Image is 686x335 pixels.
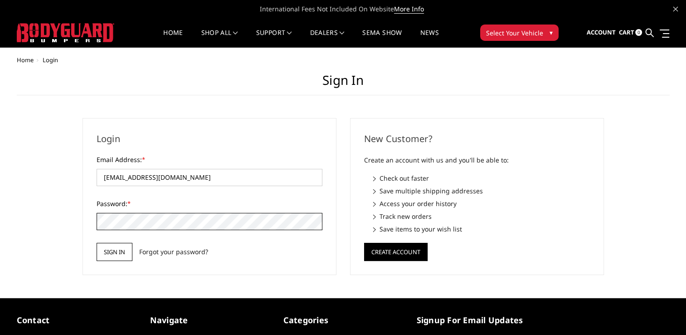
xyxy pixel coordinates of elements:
[373,199,590,208] li: Access your order history
[150,314,270,326] h5: Navigate
[201,30,238,47] a: shop all
[373,173,590,183] li: Check out faster
[417,314,536,326] h5: signup for email updates
[420,30,438,47] a: News
[635,29,642,36] span: 0
[586,20,615,45] a: Account
[17,73,670,95] h1: Sign in
[17,314,136,326] h5: contact
[43,56,58,64] span: Login
[394,5,424,14] a: More Info
[310,30,345,47] a: Dealers
[618,28,634,36] span: Cart
[364,243,428,261] button: Create Account
[618,20,642,45] a: Cart 0
[364,132,590,146] h2: New Customer?
[17,23,114,42] img: BODYGUARD BUMPERS
[163,30,183,47] a: Home
[97,243,132,261] input: Sign in
[373,186,590,196] li: Save multiple shipping addresses
[373,212,590,221] li: Track new orders
[362,30,402,47] a: SEMA Show
[373,224,590,234] li: Save items to your wish list
[550,28,553,37] span: ▾
[283,314,403,326] h5: Categories
[364,246,428,255] a: Create Account
[480,25,559,41] button: Select Your Vehicle
[97,199,322,208] label: Password:
[17,56,34,64] a: Home
[256,30,292,47] a: Support
[139,247,208,256] a: Forgot your password?
[97,132,322,146] h2: Login
[97,155,322,164] label: Email Address:
[586,28,615,36] span: Account
[486,28,543,38] span: Select Your Vehicle
[364,155,590,166] p: Create an account with us and you'll be able to:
